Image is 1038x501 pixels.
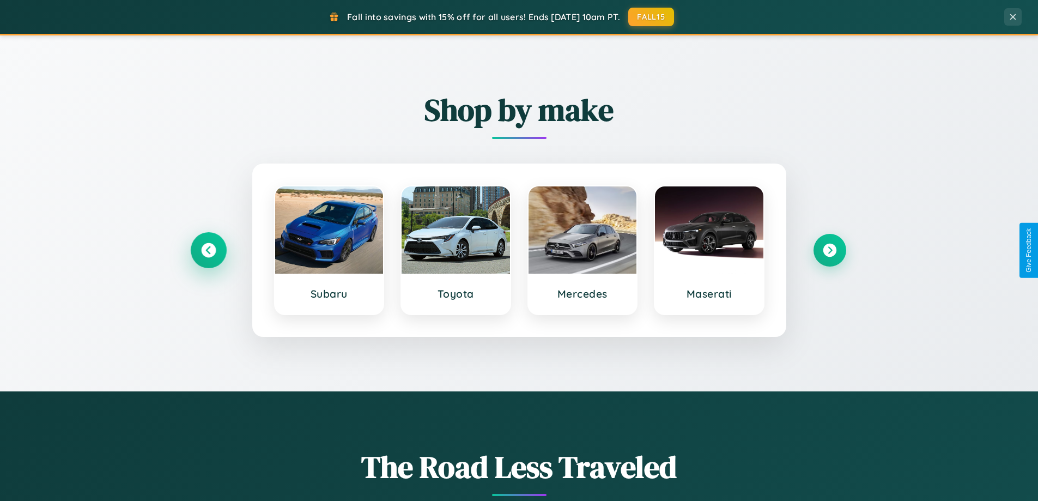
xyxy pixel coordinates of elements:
[628,8,674,26] button: FALL15
[347,11,620,22] span: Fall into savings with 15% off for all users! Ends [DATE] 10am PT.
[666,287,752,300] h3: Maserati
[412,287,499,300] h3: Toyota
[286,287,373,300] h3: Subaru
[1025,228,1033,273] div: Give Feedback
[539,287,626,300] h3: Mercedes
[192,446,846,488] h1: The Road Less Traveled
[192,89,846,131] h2: Shop by make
